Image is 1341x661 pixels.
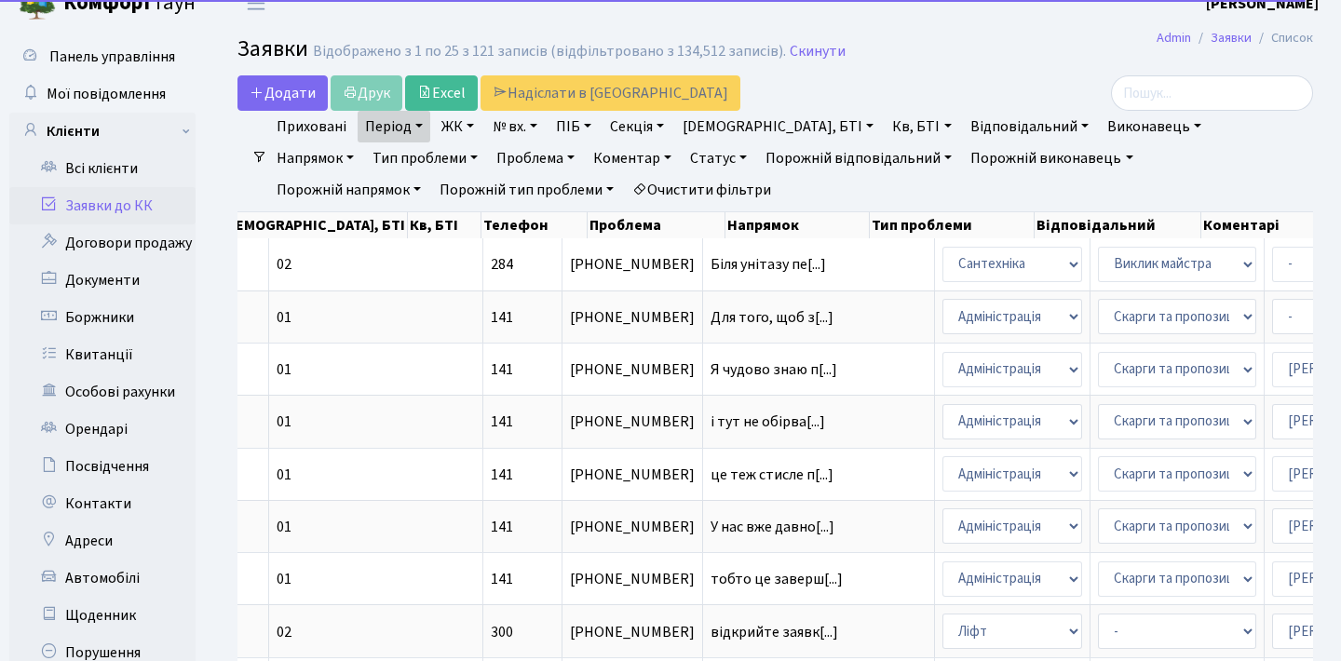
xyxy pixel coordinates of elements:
a: Excel [405,75,478,111]
a: Виконавець [1100,111,1209,142]
span: [PHONE_NUMBER] [570,519,695,534]
span: 141 [491,465,513,485]
a: Admin [1157,28,1191,47]
th: Телефон [481,212,588,238]
a: Порожній напрямок [269,174,428,206]
a: Автомобілі [9,560,196,597]
a: Приховані [269,111,354,142]
span: Заявки [237,33,308,65]
span: [PHONE_NUMBER] [570,572,695,587]
a: Адреси [9,522,196,560]
a: Заявки до КК [9,187,196,224]
span: У нас вже давно[...] [711,517,834,537]
th: Коментарі [1201,212,1340,238]
th: [DEMOGRAPHIC_DATA], БТІ [220,212,408,238]
span: 284 [491,254,513,275]
a: Скинути [790,43,846,61]
span: 141 [491,359,513,380]
a: [DEMOGRAPHIC_DATA], БТІ [675,111,881,142]
span: Біля унітазу пе[...] [711,254,826,275]
a: Документи [9,262,196,299]
a: Порожній виконавець [963,142,1140,174]
a: Орендарі [9,411,196,448]
a: ЖК [434,111,481,142]
th: Напрямок [725,212,870,238]
span: відкрийте заявк[...] [711,622,838,642]
span: [PHONE_NUMBER] [570,310,695,325]
a: Щоденник [9,597,196,634]
span: 01 [277,307,291,328]
span: 01 [277,465,291,485]
span: [PHONE_NUMBER] [570,467,695,482]
a: Очистити фільтри [625,174,779,206]
span: 141 [491,411,513,432]
span: [PHONE_NUMBER] [570,414,695,429]
a: Порожній тип проблеми [432,174,621,206]
a: Мої повідомлення [9,75,196,113]
span: 300 [491,622,513,642]
span: [PHONE_NUMBER] [570,257,695,272]
span: 01 [277,359,291,380]
th: Кв, БТІ [408,212,481,238]
a: Секція [603,111,671,142]
div: Відображено з 1 по 25 з 121 записів (відфільтровано з 134,512 записів). [313,43,786,61]
span: 02 [277,254,291,275]
span: тобто це заверш[...] [711,569,843,589]
a: Додати [237,75,328,111]
a: Заявки [1211,28,1252,47]
th: Проблема [588,212,726,238]
span: 01 [277,517,291,537]
a: Напрямок [269,142,361,174]
span: Панель управління [49,47,175,67]
a: Період [358,111,430,142]
a: Особові рахунки [9,373,196,411]
a: Посвідчення [9,448,196,485]
span: Для того, щоб з[...] [711,307,833,328]
a: Боржники [9,299,196,336]
span: Я чудово знаю п[...] [711,359,837,380]
span: [PHONE_NUMBER] [570,625,695,640]
th: Тип проблеми [870,212,1034,238]
a: Коментар [586,142,679,174]
span: 02 [277,622,291,642]
span: Мої повідомлення [47,84,166,104]
th: Відповідальний [1035,212,1201,238]
span: 01 [277,569,291,589]
a: Порожній відповідальний [758,142,959,174]
a: № вх. [485,111,545,142]
a: Відповідальний [963,111,1096,142]
a: Панель управління [9,38,196,75]
a: Клієнти [9,113,196,150]
a: Всі клієнти [9,150,196,187]
a: ПІБ [549,111,599,142]
span: 141 [491,569,513,589]
a: Проблема [489,142,582,174]
a: Кв, БТІ [885,111,958,142]
span: Додати [250,83,316,103]
span: 141 [491,517,513,537]
li: Список [1252,28,1313,48]
nav: breadcrumb [1129,19,1341,58]
span: [PHONE_NUMBER] [570,362,695,377]
span: і тут не обірва[...] [711,411,825,432]
span: 01 [277,411,291,432]
span: це теж стисле п[...] [711,465,833,485]
span: 141 [491,307,513,328]
input: Пошук... [1111,75,1313,111]
a: Контакти [9,485,196,522]
a: Тип проблеми [365,142,485,174]
a: Договори продажу [9,224,196,262]
a: Статус [683,142,754,174]
a: Квитанції [9,336,196,373]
